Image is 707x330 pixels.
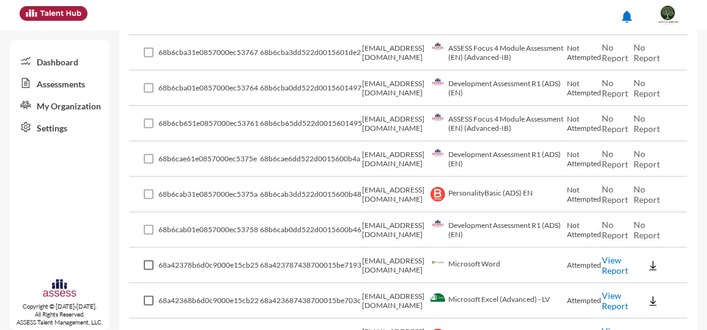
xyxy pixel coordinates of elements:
[568,106,602,142] td: Not Attempted
[568,35,602,71] td: Not Attempted
[634,113,660,134] span: No Report
[10,94,109,116] a: My Organization
[428,284,567,319] td: Microsoft Excel (Advanced) - LV
[634,148,660,169] span: No Report
[158,142,260,177] td: 68b6cae61e0857000ec5375e
[428,106,567,142] td: ASSESS Focus 4 Module Assessment (EN) (Advanced-IB)
[260,213,362,248] td: 68b6cab0dd522d0015600b46
[260,35,362,71] td: 68b6cba3dd522d0015601de2
[568,71,602,106] td: Not Attempted
[620,9,634,24] mat-icon: notifications
[10,116,109,138] a: Settings
[428,142,567,177] td: Development Assessment R1 (ADS) (EN)
[602,184,628,205] span: No Report
[362,106,428,142] td: [EMAIL_ADDRESS][DOMAIN_NAME]
[602,113,628,134] span: No Report
[260,106,362,142] td: 68b6cb65dd522d0015601495
[634,78,660,98] span: No Report
[260,177,362,213] td: 68b6cab3dd522d0015600b48
[158,177,260,213] td: 68b6cab31e0857000ec5375a
[634,219,660,240] span: No Report
[42,278,77,300] img: assesscompany-logo.png
[568,142,602,177] td: Not Attempted
[10,72,109,94] a: Assessments
[634,184,660,205] span: No Report
[568,213,602,248] td: Not Attempted
[362,213,428,248] td: [EMAIL_ADDRESS][DOMAIN_NAME]
[634,42,660,63] span: No Report
[568,177,602,213] td: Not Attempted
[158,213,260,248] td: 68b6cab01e0857000ec53758
[158,248,260,284] td: 68a42378b6d0c9000e15cb25
[602,148,628,169] span: No Report
[602,290,628,311] a: View Report
[362,284,428,319] td: [EMAIL_ADDRESS][DOMAIN_NAME]
[362,35,428,71] td: [EMAIL_ADDRESS][DOMAIN_NAME]
[260,248,362,284] td: 68a423787438700015be7193
[260,142,362,177] td: 68b6cae6dd522d0015600b4a
[428,213,567,248] td: Development Assessment R1 (ADS) (EN)
[362,177,428,213] td: [EMAIL_ADDRESS][DOMAIN_NAME]
[568,248,602,284] td: Attempted
[158,35,260,71] td: 68b6cba31e0857000ec53767
[428,35,567,71] td: ASSESS Focus 4 Module Assessment (EN) (Advanced-IB)
[428,248,567,284] td: Microsoft Word
[10,302,109,326] p: Copyright © [DATE]-[DATE]. All Rights Reserved. ASSESS Talent Management, LLC.
[428,71,567,106] td: Development Assessment R1 (ADS) (EN)
[362,142,428,177] td: [EMAIL_ADDRESS][DOMAIN_NAME]
[158,71,260,106] td: 68b6cba01e0857000ec53764
[602,42,628,63] span: No Report
[602,255,628,276] a: View Report
[158,106,260,142] td: 68b6cb651e0857000ec53761
[428,177,567,213] td: PersonalityBasic (ADS) EN
[362,248,428,284] td: [EMAIL_ADDRESS][DOMAIN_NAME]
[568,284,602,319] td: Attempted
[260,284,362,319] td: 68a423687438700015be703c
[10,50,109,72] a: Dashboard
[602,78,628,98] span: No Report
[602,219,628,240] span: No Report
[158,284,260,319] td: 68a42368b6d0c9000e15cb22
[362,71,428,106] td: [EMAIL_ADDRESS][DOMAIN_NAME]
[260,71,362,106] td: 68b6cba0dd522d0015601497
